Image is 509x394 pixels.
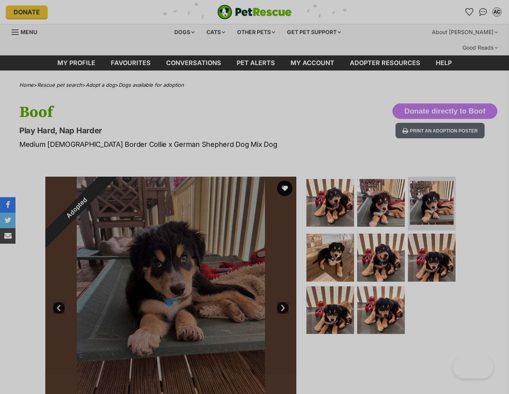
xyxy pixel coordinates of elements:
[493,8,501,16] div: AC
[457,40,503,55] div: Good Reads
[479,8,487,16] img: chat-41dd97257d64d25036548639549fe6c8038ab92f7586957e7f3b1b290dea8141.svg
[306,286,354,334] img: Photo of Boof
[6,5,48,19] a: Donate
[282,24,346,40] div: Get pet support
[19,125,311,136] p: Play Hard, Nap Harder
[357,234,405,281] img: Photo of Boof
[392,103,497,119] button: Donate directly to Boof
[306,179,354,227] img: Photo of Boof
[21,29,37,35] span: Menu
[491,6,503,18] button: My account
[463,6,475,18] a: Favourites
[357,179,405,227] img: Photo of Boof
[277,181,292,196] button: favourite
[19,103,311,121] h1: Boof
[217,5,292,19] img: logo-e224e6f780fb5917bec1dbf3a21bbac754714ae5b6737aabdf751b685950b380.svg
[396,123,485,139] button: Print an adoption poster
[50,55,103,71] a: My profile
[283,55,342,71] a: My account
[277,302,289,314] a: Next
[410,181,454,225] img: Photo of Boof
[28,159,126,257] div: Adopted
[453,355,494,379] iframe: Help Scout Beacon - Open
[37,82,82,88] a: Rescue pet search
[86,82,115,88] a: Adopt a dog
[229,55,283,71] a: Pet alerts
[19,82,34,88] a: Home
[306,234,354,281] img: Photo of Boof
[169,24,200,40] div: Dogs
[103,55,158,71] a: Favourites
[19,139,311,150] p: Medium [DEMOGRAPHIC_DATA] Border Collie x German Shepherd Dog Mix Dog
[53,302,65,314] a: Prev
[463,6,503,18] ul: Account quick links
[158,55,229,71] a: conversations
[408,234,456,281] img: Photo of Boof
[201,24,230,40] div: Cats
[119,82,184,88] a: Dogs available for adoption
[217,5,292,19] a: PetRescue
[426,24,503,40] div: About [PERSON_NAME]
[477,6,489,18] a: Conversations
[342,55,428,71] a: Adopter resources
[232,24,280,40] div: Other pets
[12,24,43,38] a: Menu
[428,55,459,71] a: Help
[357,286,405,334] img: Photo of Boof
